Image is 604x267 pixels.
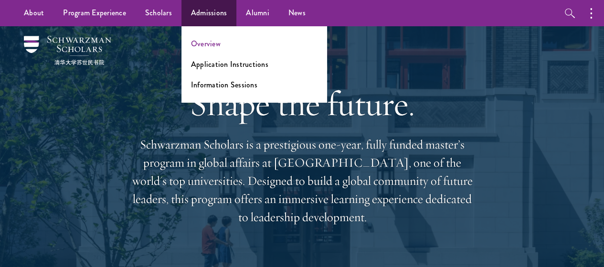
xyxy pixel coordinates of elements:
[24,36,111,65] img: Schwarzman Scholars
[191,59,268,70] a: Application Instructions
[130,136,474,226] p: Schwarzman Scholars is a prestigious one-year, fully funded master’s program in global affairs at...
[191,38,221,49] a: Overview
[130,84,474,124] h1: Shape the future.
[191,79,257,90] a: Information Sessions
